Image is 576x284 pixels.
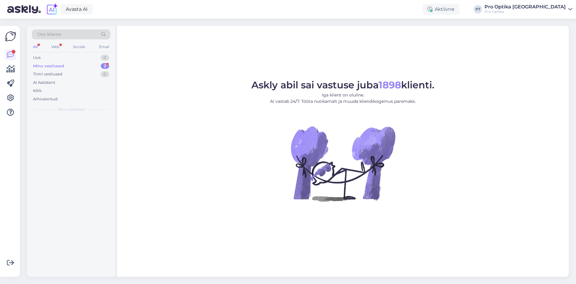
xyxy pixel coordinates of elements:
[289,109,397,218] img: No Chat active
[484,9,566,14] div: Pro Optika
[46,3,58,16] img: explore-ai
[379,79,401,91] b: 1898
[423,4,459,15] div: Aktiivne
[61,4,93,14] a: Avasta AI
[58,107,85,112] span: Minu vestlused
[5,31,16,42] img: Askly Logo
[100,71,109,77] div: 0
[72,43,86,51] div: Socials
[37,31,61,38] span: Otsi kliente
[100,55,109,61] div: 0
[33,80,55,86] div: AI Assistent
[33,88,42,94] div: Kõik
[474,5,482,14] div: PT
[251,92,434,105] p: Iga klient on oluline. AI vastab 24/7. Tööta nutikamalt ja muuda kliendikogemus paremaks.
[33,71,62,77] div: Tiimi vestlused
[98,43,110,51] div: Email
[33,63,64,69] div: Minu vestlused
[484,5,566,9] div: Pro Optika [GEOGRAPHIC_DATA]
[484,5,572,14] a: Pro Optika [GEOGRAPHIC_DATA]Pro Optika
[101,63,109,69] div: 2
[251,79,434,91] span: Askly abil sai vastuse juba klienti.
[33,55,40,61] div: Uus
[33,96,58,102] div: Arhiveeritud
[50,43,61,51] div: Web
[32,43,39,51] div: All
